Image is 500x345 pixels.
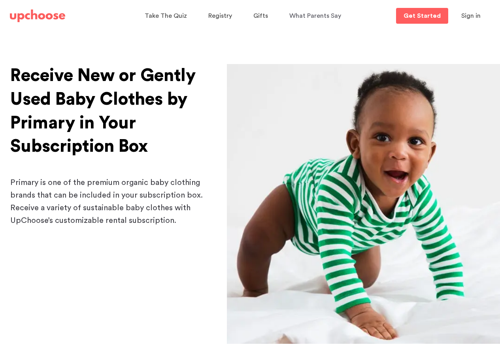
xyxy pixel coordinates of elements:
a: UpChoose [10,8,65,24]
span: Gifts [253,13,268,19]
span: Primary is one of the premium organic baby clothing brands that can be included in your subscript... [10,179,203,224]
span: Receive New or Gently Used Baby Clothes by Primary in Your Subscription Box [10,67,196,155]
img: UpChoose [10,9,65,22]
a: Take The Quiz [145,8,189,24]
span: Take The Quiz [145,13,187,19]
span: Sign in [461,13,481,19]
button: Sign in [451,8,491,24]
span: What Parents Say [289,13,341,19]
a: Registry [208,8,234,24]
a: Gifts [253,8,270,24]
span: Registry [208,13,232,19]
a: Get Started [396,8,448,24]
a: What Parents Say [289,8,343,24]
p: Get Started [404,13,441,19]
